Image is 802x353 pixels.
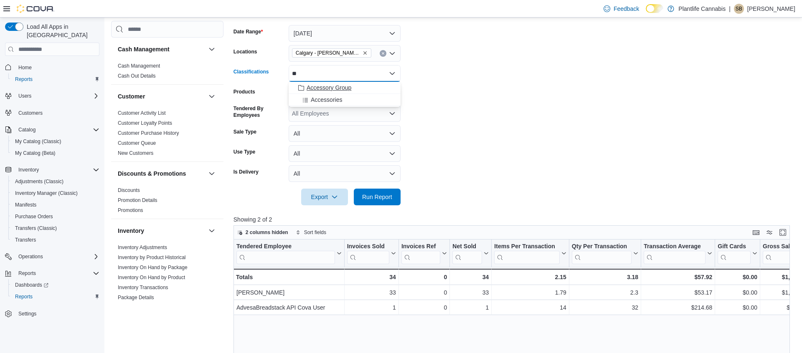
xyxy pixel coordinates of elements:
button: Home [2,61,103,73]
span: Purchase Orders [12,212,99,222]
span: 2 columns hidden [246,229,288,236]
button: Manifests [8,199,103,211]
button: Net Sold [452,243,489,264]
span: Accessory Group [307,83,351,92]
div: Invoices Ref [401,243,440,251]
button: Inventory [118,227,205,235]
button: [DATE] [289,25,401,42]
button: Items Per Transaction [494,243,566,264]
button: All [289,145,401,162]
button: My Catalog (Beta) [8,147,103,159]
span: Customers [15,108,99,118]
button: Clear input [380,50,386,57]
span: Home [18,64,32,71]
button: All [289,125,401,142]
div: 2.3 [572,287,638,298]
span: Feedback [614,5,639,13]
button: Accessories [289,94,401,106]
button: Catalog [15,125,39,135]
button: Transfers (Classic) [8,222,103,234]
div: Invoices Sold [347,243,389,251]
div: [PERSON_NAME] [236,287,342,298]
div: Invoices Ref [401,243,440,264]
button: Customers [2,107,103,119]
label: Locations [233,48,257,55]
span: Reports [18,270,36,277]
span: Inventory Adjustments [118,244,167,251]
span: Reports [12,74,99,84]
a: Customer Purchase History [118,130,179,136]
div: 14 [494,303,566,313]
span: Dashboards [12,280,99,290]
a: Inventory On Hand by Product [118,275,185,280]
button: Transaction Average [644,243,712,264]
button: Tendered Employee [236,243,342,264]
span: Reports [15,76,33,83]
button: Gift Cards [718,243,757,264]
span: Customer Queue [118,140,156,146]
div: 0 [401,303,447,313]
span: Customer Activity List [118,110,166,116]
button: Open list of options [389,110,396,117]
span: Promotions [118,207,143,214]
div: 34 [347,272,396,282]
button: Close list of options [389,70,396,77]
div: Items Per Transaction [494,243,560,251]
span: Customer Loyalty Points [118,120,172,126]
button: Qty Per Transaction [572,243,638,264]
div: 2.15 [494,272,566,282]
span: Reports [15,293,33,300]
a: Home [15,63,35,73]
div: Invoices Sold [347,243,389,264]
h3: Discounts & Promotions [118,169,186,178]
span: Inventory On Hand by Package [118,264,188,271]
p: | [729,4,731,14]
a: Promotions [118,207,143,213]
button: Inventory [2,164,103,176]
span: Operations [15,252,99,262]
a: My Catalog (Beta) [12,148,59,158]
span: Sort fields [304,229,326,236]
a: Cash Management [118,63,160,69]
span: Export [306,189,343,205]
span: Package Details [118,294,154,301]
div: $0.00 [718,272,757,282]
button: My Catalog (Classic) [8,136,103,147]
span: Users [18,93,31,99]
span: Transfers [12,235,99,245]
nav: Complex example [5,58,99,341]
button: Invoices Ref [401,243,447,264]
button: Invoices Sold [347,243,396,264]
div: 3.18 [572,272,638,282]
a: Inventory Manager (Classic) [12,188,81,198]
button: Remove Calgary - Shepard Regional from selection in this group [363,50,368,55]
span: Adjustments (Classic) [15,178,63,185]
button: Customer [118,92,205,101]
span: Inventory On Hand by Product [118,274,185,281]
div: Gross Sales [763,243,801,264]
span: Settings [15,308,99,319]
div: Samantha Berting [734,4,744,14]
button: Discounts & Promotions [118,169,205,178]
span: Inventory Transactions [118,284,168,291]
button: Accessory Group [289,82,401,94]
span: Load All Apps in [GEOGRAPHIC_DATA] [23,23,99,39]
span: My Catalog (Beta) [12,148,99,158]
div: Net Sold [452,243,482,264]
label: Classifications [233,68,269,75]
a: Inventory On Hand by Package [118,265,188,270]
span: Promotion Details [118,197,157,204]
p: Showing 2 of 2 [233,215,795,224]
img: Cova [17,5,54,13]
div: Choose from the following options [289,82,401,106]
div: $53.17 [644,287,712,298]
a: Package Details [118,295,154,300]
div: Qty Per Transaction [572,243,632,251]
div: 0 [401,287,447,298]
span: Accessories [311,96,342,104]
button: Inventory [15,165,42,175]
button: Operations [15,252,46,262]
button: Purchase Orders [8,211,103,222]
div: Gift Cards [718,243,751,251]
